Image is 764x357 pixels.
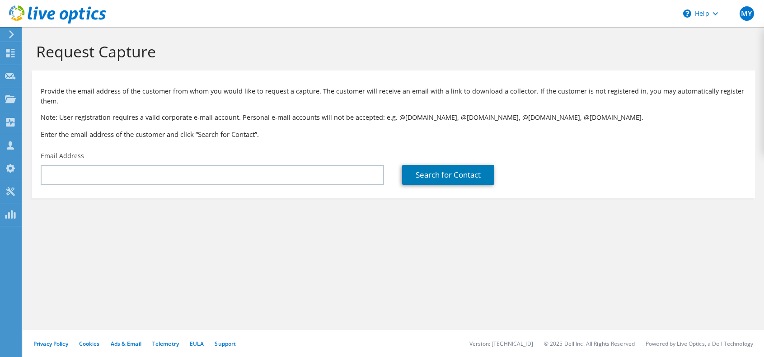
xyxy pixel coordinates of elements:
a: Privacy Policy [33,340,68,348]
li: © 2025 Dell Inc. All Rights Reserved [544,340,635,348]
h1: Request Capture [36,42,746,61]
a: Support [215,340,236,348]
svg: \n [683,9,691,18]
p: Provide the email address of the customer from whom you would like to request a capture. The cust... [41,86,746,106]
li: Version: [TECHNICAL_ID] [469,340,533,348]
a: Search for Contact [402,165,494,185]
span: MY [740,6,754,21]
a: Ads & Email [111,340,141,348]
h3: Enter the email address of the customer and click “Search for Contact”. [41,129,746,139]
a: Cookies [79,340,100,348]
a: EULA [190,340,204,348]
label: Email Address [41,151,84,160]
a: Telemetry [152,340,179,348]
p: Note: User registration requires a valid corporate e-mail account. Personal e-mail accounts will ... [41,113,746,122]
li: Powered by Live Optics, a Dell Technology [646,340,753,348]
